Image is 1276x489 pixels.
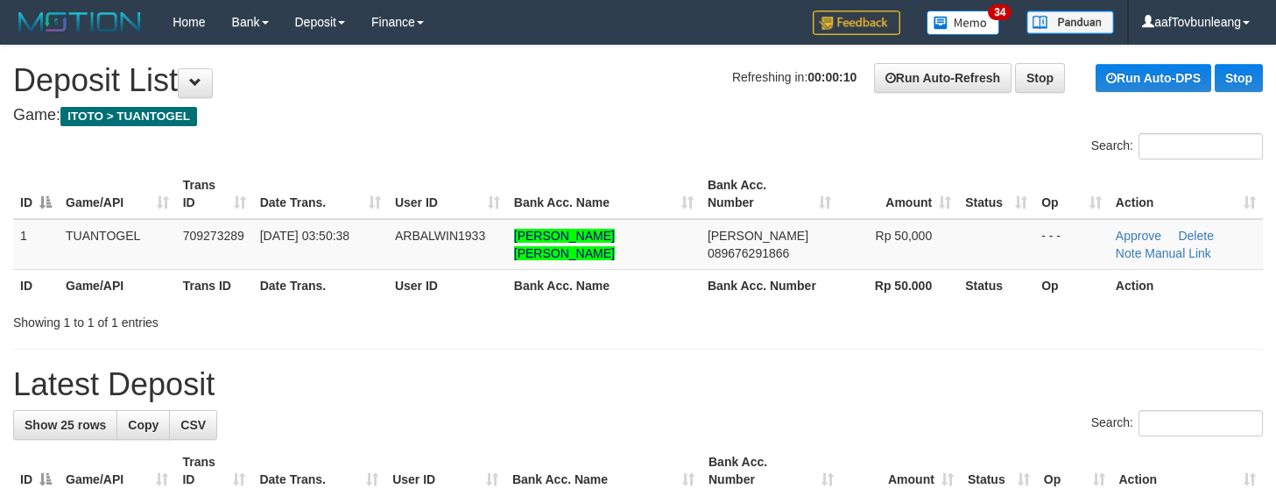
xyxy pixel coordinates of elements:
th: Rp 50.000 [838,269,959,301]
th: Game/API [59,269,176,301]
span: 709273289 [183,229,244,243]
th: ID: activate to sort column descending [13,169,59,219]
span: ITOTO > TUANTOGEL [60,107,197,126]
td: TUANTOGEL [59,219,176,270]
span: Show 25 rows [25,418,106,432]
strong: 00:00:10 [807,70,857,84]
input: Search: [1139,133,1263,159]
img: Button%20Memo.svg [927,11,1000,35]
h1: Latest Deposit [13,367,1263,402]
th: Bank Acc. Name [507,269,701,301]
th: Bank Acc. Name: activate to sort column ascending [507,169,701,219]
a: Copy [116,410,170,440]
th: User ID [388,269,507,301]
a: CSV [169,410,217,440]
td: 1 [13,219,59,270]
span: Copy 089676291866 to clipboard [708,246,789,260]
th: Bank Acc. Number: activate to sort column ascending [701,169,838,219]
a: Show 25 rows [13,410,117,440]
span: [DATE] 03:50:38 [260,229,349,243]
h4: Game: [13,107,1263,124]
th: Bank Acc. Number [701,269,838,301]
a: Run Auto-Refresh [874,63,1012,93]
th: User ID: activate to sort column ascending [388,169,507,219]
span: [PERSON_NAME] [708,229,808,243]
h1: Deposit List [13,63,1263,98]
input: Search: [1139,410,1263,436]
label: Search: [1091,133,1263,159]
span: 34 [988,4,1012,20]
span: ARBALWIN1933 [395,229,485,243]
th: Op: activate to sort column ascending [1034,169,1109,219]
a: Approve [1116,229,1161,243]
img: MOTION_logo.png [13,9,146,35]
img: panduan.png [1026,11,1114,34]
a: Stop [1015,63,1065,93]
span: Refreshing in: [732,70,857,84]
th: Date Trans.: activate to sort column ascending [253,169,388,219]
div: Showing 1 to 1 of 1 entries [13,307,518,331]
th: Op [1034,269,1109,301]
th: Action: activate to sort column ascending [1109,169,1263,219]
span: Copy [128,418,159,432]
a: Manual Link [1145,246,1211,260]
th: ID [13,269,59,301]
a: Delete [1178,229,1213,243]
a: Run Auto-DPS [1096,64,1211,92]
th: Status [958,269,1034,301]
th: Game/API: activate to sort column ascending [59,169,176,219]
th: Trans ID [176,269,253,301]
td: - - - [1034,219,1109,270]
th: Date Trans. [253,269,388,301]
a: Note [1116,246,1142,260]
span: CSV [180,418,206,432]
th: Action [1109,269,1263,301]
th: Amount: activate to sort column ascending [838,169,959,219]
th: Trans ID: activate to sort column ascending [176,169,253,219]
img: Feedback.jpg [813,11,900,35]
a: Stop [1215,64,1263,92]
span: Rp 50,000 [876,229,933,243]
label: Search: [1091,410,1263,436]
a: [PERSON_NAME] [PERSON_NAME] [514,229,615,260]
th: Status: activate to sort column ascending [958,169,1034,219]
